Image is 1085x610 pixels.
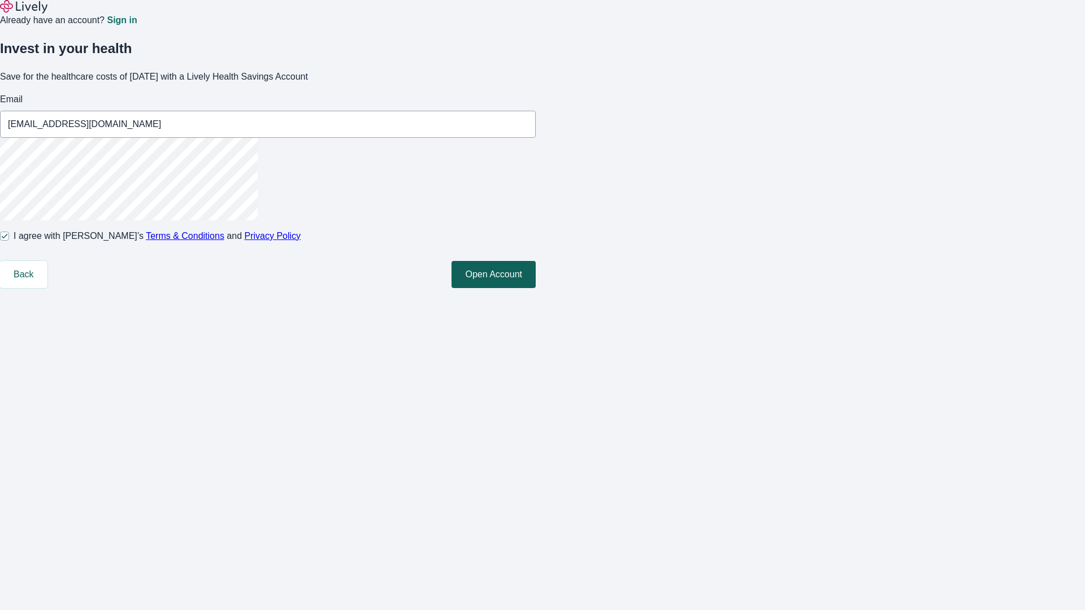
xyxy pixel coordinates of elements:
[452,261,536,288] button: Open Account
[245,231,301,241] a: Privacy Policy
[14,229,301,243] span: I agree with [PERSON_NAME]’s and
[107,16,137,25] a: Sign in
[146,231,224,241] a: Terms & Conditions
